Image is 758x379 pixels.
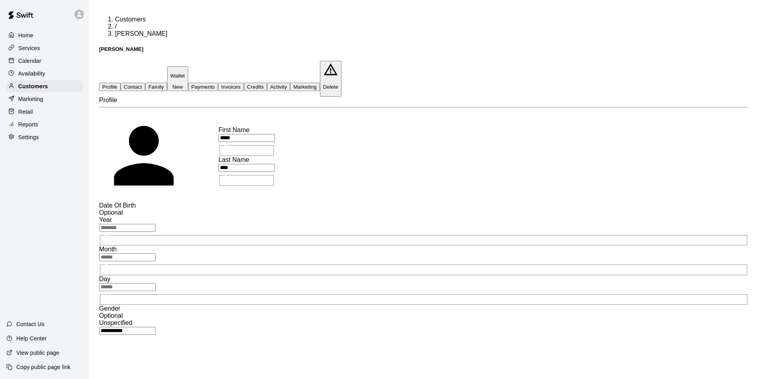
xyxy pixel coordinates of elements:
button: Invoices [218,83,244,91]
h5: [PERSON_NAME] [99,46,748,52]
a: Reports [6,119,83,130]
p: Customers [18,82,48,90]
p: Settings [18,133,39,141]
button: Contact [121,83,145,91]
button: Marketing [290,83,320,91]
span: First Name [218,126,249,133]
li: / [115,23,748,30]
a: Customers [115,16,146,23]
span: Last Name [218,156,249,163]
p: Services [18,44,40,52]
p: Marketing [18,95,43,103]
a: Retail [6,106,83,118]
span: Optional [99,312,123,319]
span: Month [99,246,117,253]
p: Reports [18,121,38,128]
div: basic tabs example [99,61,748,96]
span: Profile [99,97,117,103]
a: Availability [6,68,83,80]
span: Year [99,216,112,223]
p: Copy public page link [16,363,70,371]
span: Optional [99,209,123,216]
span: Day [99,276,110,282]
button: Credits [244,83,267,91]
a: Customers [6,80,83,92]
a: Calendar [6,55,83,67]
a: Settings [6,131,83,143]
span: [PERSON_NAME] [115,30,168,37]
a: Services [6,42,83,54]
button: Family [145,83,167,91]
p: Retail [18,108,33,116]
nav: breadcrumb [99,16,748,37]
span: New [172,84,183,90]
p: Availability [18,70,45,78]
button: Profile [99,83,121,91]
p: Contact Us [16,320,45,328]
button: Activity [267,83,290,91]
p: Calendar [18,57,41,65]
div: Unspecified [99,319,748,327]
p: Help Center [16,334,47,342]
p: View public page [16,349,59,357]
a: Marketing [6,93,83,105]
p: Wallet [170,73,185,79]
span: Date Of Birth [99,202,136,209]
button: Payments [188,83,218,91]
p: Home [18,31,33,39]
a: Home [6,29,83,41]
p: Delete [323,84,339,90]
span: Gender [99,305,120,312]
